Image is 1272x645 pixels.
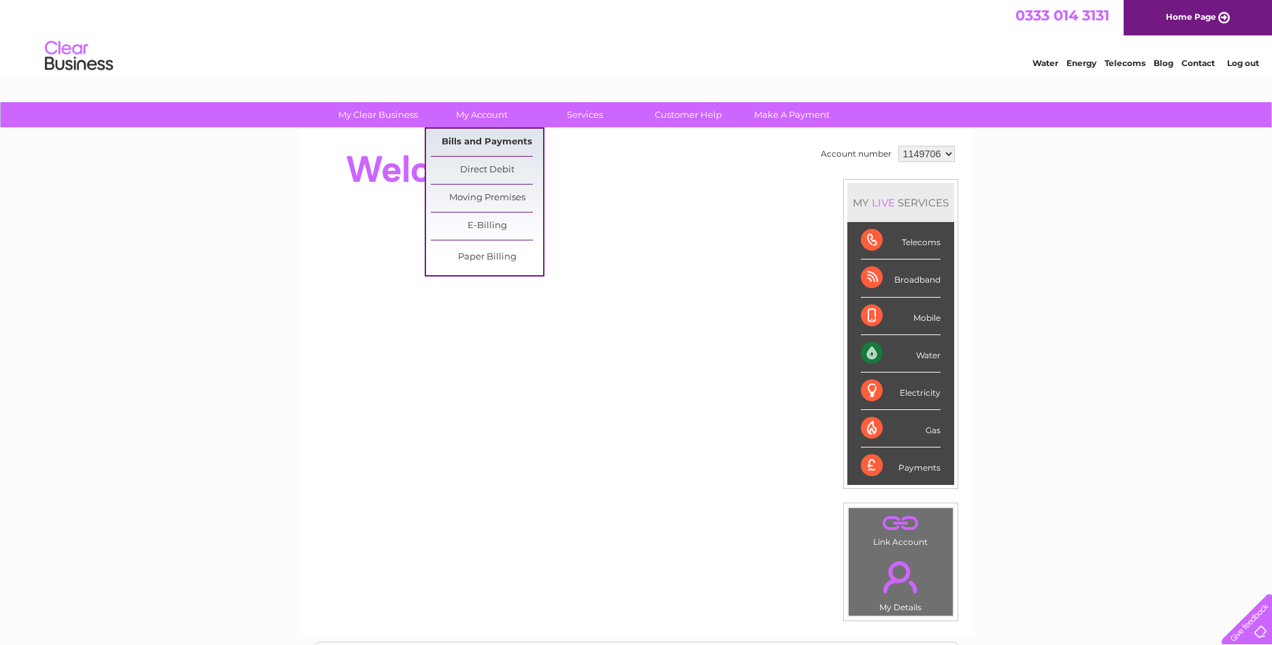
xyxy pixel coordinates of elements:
[431,129,543,156] a: Bills and Payments
[44,35,114,77] img: logo.png
[861,447,941,484] div: Payments
[1015,7,1109,24] a: 0333 014 3131
[1032,58,1058,68] a: Water
[1181,58,1215,68] a: Contact
[847,183,954,222] div: MY SERVICES
[817,142,895,166] td: Account number
[861,298,941,335] div: Mobile
[1154,58,1173,68] a: Blog
[848,550,953,616] td: My Details
[431,185,543,212] a: Moving Premises
[431,157,543,184] a: Direct Debit
[861,259,941,297] div: Broadband
[736,102,848,127] a: Make A Payment
[861,335,941,373] div: Water
[861,222,941,259] div: Telecoms
[322,102,434,127] a: My Clear Business
[861,410,941,447] div: Gas
[425,102,538,127] a: My Account
[315,7,958,66] div: Clear Business is a trading name of Verastar Limited (registered in [GEOGRAPHIC_DATA] No. 3667643...
[1066,58,1096,68] a: Energy
[632,102,745,127] a: Customer Help
[431,244,543,271] a: Paper Billing
[861,373,941,410] div: Electricity
[869,196,898,209] div: LIVE
[848,507,953,550] td: Link Account
[1227,58,1259,68] a: Log out
[852,553,949,601] a: .
[529,102,641,127] a: Services
[852,512,949,535] a: .
[1105,58,1145,68] a: Telecoms
[431,213,543,240] a: E-Billing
